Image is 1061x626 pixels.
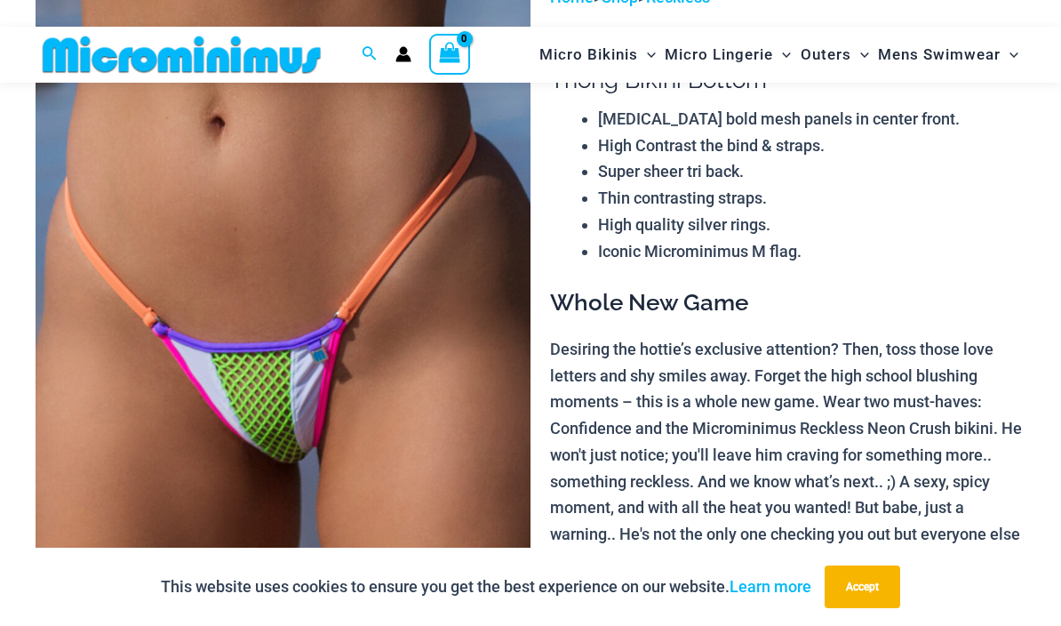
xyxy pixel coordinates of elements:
[851,32,869,77] span: Menu Toggle
[36,35,328,75] img: MM SHOP LOGO FLAT
[665,32,773,77] span: Micro Lingerie
[362,44,378,66] a: Search icon link
[874,32,1023,77] a: Mens SwimwearMenu ToggleMenu Toggle
[429,34,470,75] a: View Shopping Cart, empty
[878,32,1001,77] span: Mens Swimwear
[550,336,1025,574] p: Desiring the hottie’s exclusive attention? Then, toss those love letters and shy smiles away. For...
[161,574,811,600] p: This website uses cookies to ensure you get the best experience on our website.
[598,185,1025,212] li: Thin contrasting straps.
[1001,32,1018,77] span: Menu Toggle
[598,238,1025,265] li: Iconic Microminimus M flag.
[539,32,638,77] span: Micro Bikinis
[598,132,1025,159] li: High Contrast the bind & straps.
[598,158,1025,185] li: Super sheer tri back.
[598,212,1025,238] li: High quality silver rings.
[796,32,874,77] a: OutersMenu ToggleMenu Toggle
[395,46,411,62] a: Account icon link
[532,29,1025,80] nav: Site Navigation
[825,566,900,608] button: Accept
[730,577,811,596] a: Learn more
[598,106,1025,132] li: [MEDICAL_DATA] bold mesh panels in center front.
[773,32,791,77] span: Menu Toggle
[550,288,1025,318] h3: Whole New Game
[535,32,660,77] a: Micro BikinisMenu ToggleMenu Toggle
[801,32,851,77] span: Outers
[660,32,795,77] a: Micro LingerieMenu ToggleMenu Toggle
[638,32,656,77] span: Menu Toggle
